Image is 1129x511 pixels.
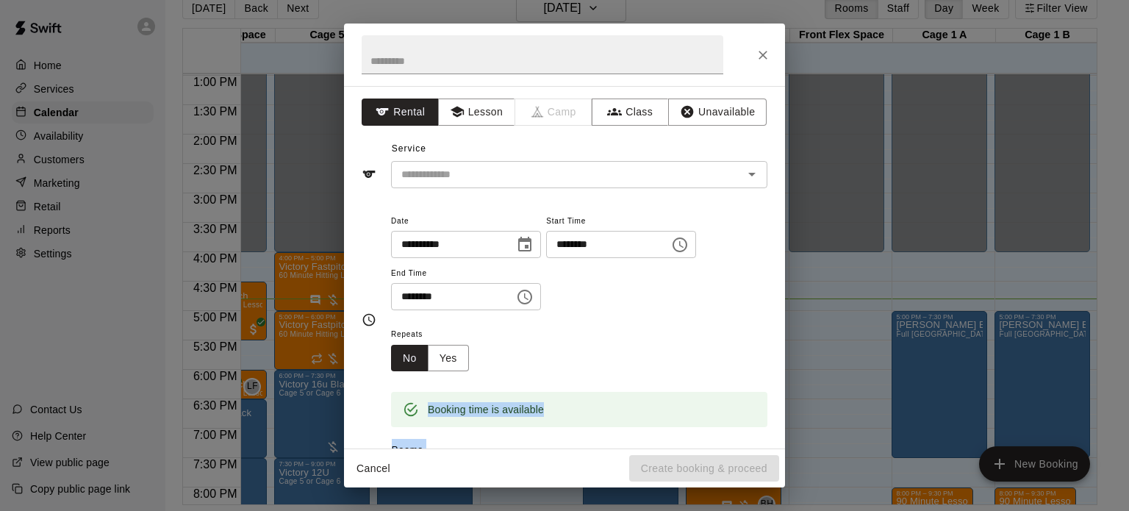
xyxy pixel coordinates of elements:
span: Service [392,143,426,154]
button: Remove all [709,443,767,466]
button: Choose time, selected time is 10:45 PM [665,230,695,260]
span: Date [391,212,541,232]
span: Rooms [392,445,423,455]
button: Choose date, selected date is Sep 16, 2025 [510,230,540,260]
button: Unavailable [668,99,767,126]
button: Lesson [438,99,515,126]
svg: Service [362,167,376,182]
button: Add all [662,443,709,466]
span: End Time [391,264,541,284]
button: Cancel [350,455,397,482]
span: Start Time [546,212,696,232]
button: No [391,345,429,372]
svg: Timing [362,312,376,327]
span: Repeats [391,325,481,345]
div: Booking time is available [428,396,544,423]
button: Choose time, selected time is 11:15 PM [510,282,540,312]
button: Yes [428,345,469,372]
button: Class [592,99,669,126]
button: Rental [362,99,439,126]
button: Open [742,164,762,185]
div: outlined button group [391,345,469,372]
span: Camps can only be created in the Services page [515,99,592,126]
button: Close [750,42,776,68]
